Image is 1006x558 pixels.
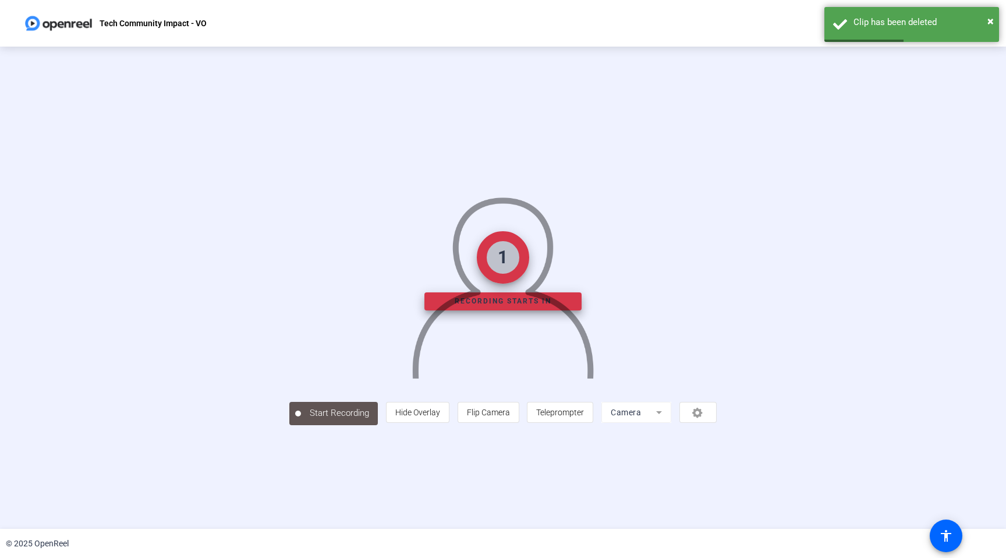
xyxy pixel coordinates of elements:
div: © 2025 OpenReel [6,538,69,550]
button: Close [987,12,994,30]
span: × [987,14,994,28]
span: Start Recording [301,407,378,420]
span: Teleprompter [536,408,584,417]
div: 1 [498,244,508,270]
mat-icon: accessibility [939,529,953,543]
button: Start Recording [289,402,378,425]
img: overlay [410,186,595,379]
button: Flip Camera [458,402,519,423]
span: Hide Overlay [395,408,440,417]
button: Hide Overlay [386,402,449,423]
span: Flip Camera [467,408,510,417]
div: Clip has been deleted [853,16,990,29]
p: Tech Community Impact - VO [100,16,207,30]
button: Teleprompter [527,402,593,423]
img: OpenReel logo [23,12,94,35]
